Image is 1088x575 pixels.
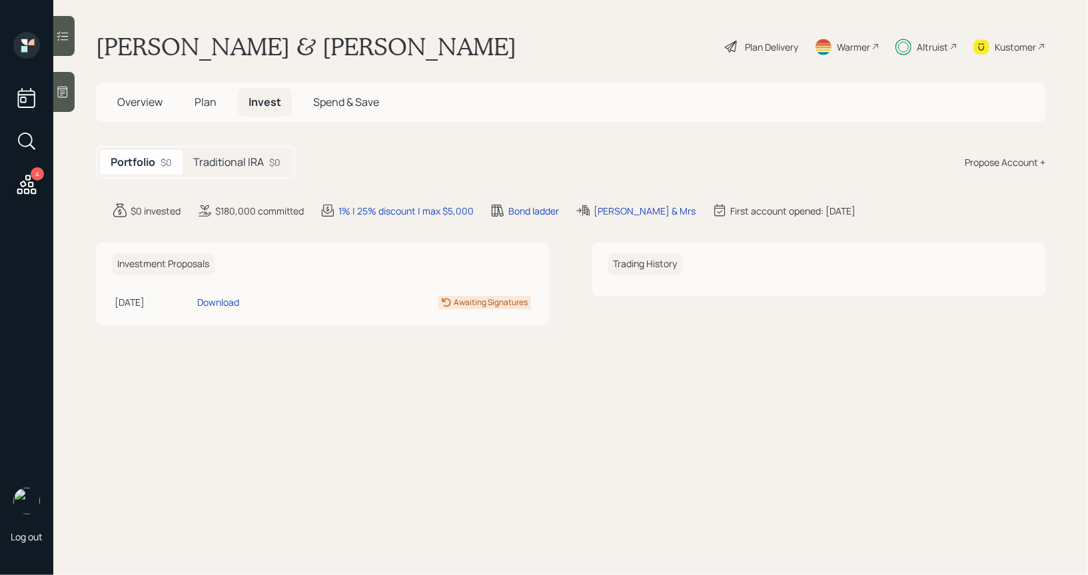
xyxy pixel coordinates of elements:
[965,155,1045,169] div: Propose Account +
[594,204,696,218] div: [PERSON_NAME] & Mrs
[269,155,280,169] div: $0
[313,95,379,109] span: Spend & Save
[730,204,855,218] div: First account opened: [DATE]
[193,156,264,169] h5: Traditional IRA
[917,40,948,54] div: Altruist
[837,40,870,54] div: Warmer
[13,488,40,514] img: treva-nostdahl-headshot.png
[195,95,217,109] span: Plan
[197,295,239,309] div: Download
[338,204,474,218] div: 1% | 25% discount | max $5,000
[215,204,304,218] div: $180,000 committed
[161,155,172,169] div: $0
[31,167,44,181] div: 4
[249,95,281,109] span: Invest
[115,295,192,309] div: [DATE]
[11,530,43,543] div: Log out
[96,32,516,61] h1: [PERSON_NAME] & [PERSON_NAME]
[608,253,683,275] h6: Trading History
[508,204,559,218] div: Bond ladder
[131,204,181,218] div: $0 invested
[112,253,215,275] h6: Investment Proposals
[745,40,798,54] div: Plan Delivery
[995,40,1036,54] div: Kustomer
[111,156,155,169] h5: Portfolio
[117,95,163,109] span: Overview
[454,296,528,308] div: Awaiting Signatures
